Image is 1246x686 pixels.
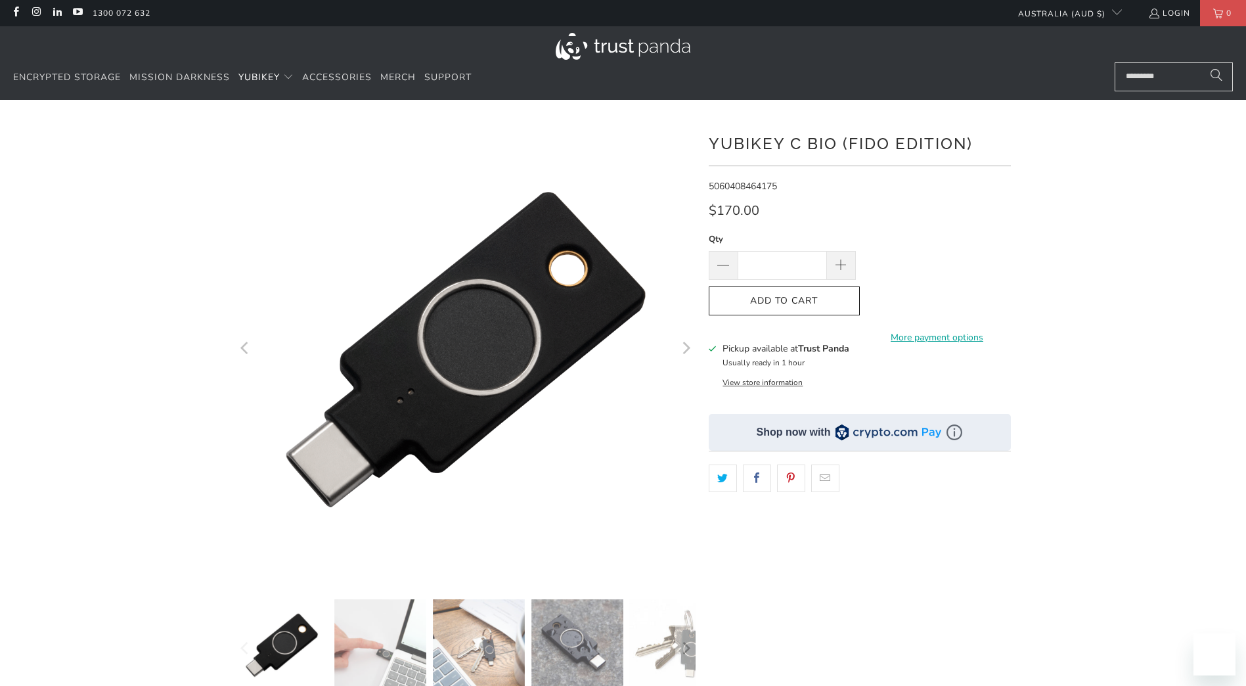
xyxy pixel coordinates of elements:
[51,8,62,18] a: Trust Panda Australia on LinkedIn
[380,71,416,83] span: Merch
[30,8,41,18] a: Trust Panda Australia on Instagram
[238,71,280,83] span: YubiKey
[235,120,256,580] button: Previous
[709,180,777,193] span: 5060408464175
[556,33,690,60] img: Trust Panda Australia
[72,8,83,18] a: Trust Panda Australia on YouTube
[302,71,372,83] span: Accessories
[424,62,472,93] a: Support
[864,331,1011,345] a: More payment options
[743,465,771,492] a: Share this on Facebook
[10,8,21,18] a: Trust Panda Australia on Facebook
[709,202,759,219] span: $170.00
[723,342,849,355] h3: Pickup available at
[1193,633,1235,675] iframe: Button to launch messaging window
[1200,62,1233,91] button: Search
[424,71,472,83] span: Support
[1115,62,1233,91] input: Search...
[129,71,230,83] span: Mission Darkness
[709,129,1011,156] h1: YubiKey C Bio (FIDO Edition)
[709,286,860,316] button: Add to Cart
[13,62,121,93] a: Encrypted Storage
[675,120,696,580] button: Next
[236,120,696,580] a: YubiKey C Bio (FIDO Edition) - Trust Panda
[723,357,805,368] small: Usually ready in 1 hour
[798,342,849,355] b: Trust Panda
[129,62,230,93] a: Mission Darkness
[723,296,846,307] span: Add to Cart
[13,71,121,83] span: Encrypted Storage
[709,232,856,246] label: Qty
[1148,6,1190,20] a: Login
[93,6,150,20] a: 1300 072 632
[709,465,737,492] a: Share this on Twitter
[757,425,831,440] div: Shop now with
[811,465,839,492] a: Email this to a friend
[723,377,803,388] button: View store information
[302,62,372,93] a: Accessories
[13,62,472,93] nav: Translation missing: en.navigation.header.main_nav
[777,465,805,492] a: Share this on Pinterest
[238,62,294,93] summary: YubiKey
[380,62,416,93] a: Merch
